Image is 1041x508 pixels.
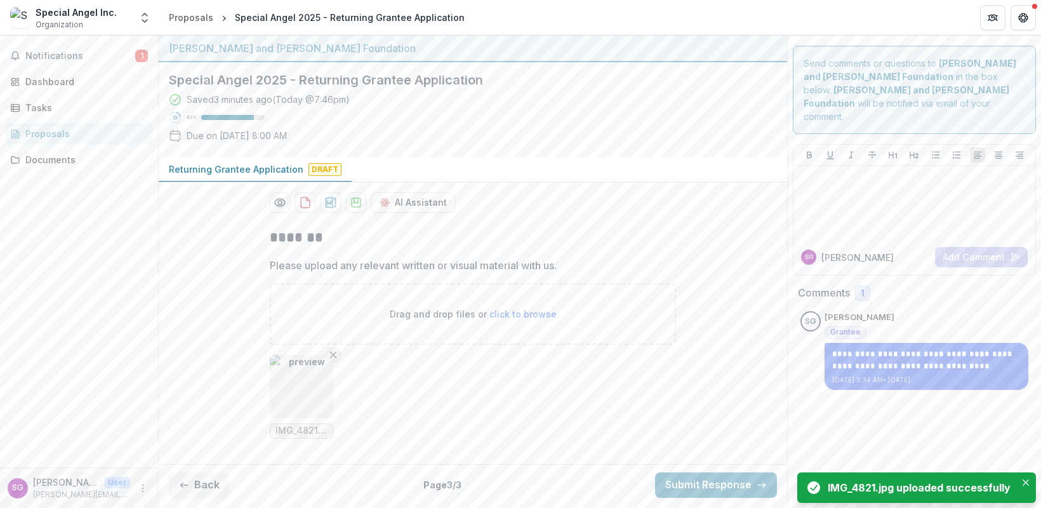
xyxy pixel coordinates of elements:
div: Special Angel Inc. [36,6,117,19]
p: Due on [DATE] 8:00 AM [187,129,287,142]
div: Send comments or questions to in the box below. will be notified via email of your comment. [793,46,1036,134]
div: Suzanne Geimer [12,484,23,492]
h2: Special Angel 2025 - Returning Grantee Application [169,72,757,88]
button: Get Help [1011,5,1036,30]
strong: [PERSON_NAME] and [PERSON_NAME] Foundation [804,84,1009,109]
button: Align Center [991,147,1006,163]
button: More [135,481,150,496]
img: Special Angel Inc. [10,8,30,28]
a: Proposals [164,8,218,27]
button: Bold [802,147,817,163]
p: Returning Grantee Application [169,163,303,176]
span: click to browse [489,309,557,319]
a: Dashboard [5,71,153,92]
p: [PERSON_NAME] [825,311,894,324]
button: Italicize [844,147,859,163]
button: Align Right [1012,147,1027,163]
button: Add Comment [935,247,1028,267]
div: [PERSON_NAME] and [PERSON_NAME] Foundation [169,41,777,56]
h2: Comments [798,287,850,299]
div: IMG_4821.jpg uploaded successfully [828,480,1011,495]
button: Preview 870d8d6c-e1a4-409b-b29d-7bc40406e615-0.pdf [270,192,290,213]
button: Partners [980,5,1005,30]
button: download-proposal [346,192,366,213]
img: preview [270,355,333,418]
button: Heading 2 [906,147,922,163]
button: Submit Response [655,472,777,498]
button: Close [1018,475,1033,490]
div: Notifications-bottom-right [792,467,1041,508]
p: [DATE] 9:34 AM • [DATE] [832,375,1021,385]
p: [PERSON_NAME] [33,476,99,489]
div: Dashboard [25,75,143,88]
nav: breadcrumb [164,8,470,27]
span: Organization [36,19,83,30]
button: Underline [823,147,838,163]
button: Strike [865,147,880,163]
span: 1 [861,288,865,299]
button: download-proposal [321,192,341,213]
button: Align Left [970,147,985,163]
div: Special Angel 2025 - Returning Grantee Application [235,11,465,24]
p: 83 % [187,113,196,122]
p: Page 3 / 3 [423,478,461,491]
div: Tasks [25,101,143,114]
span: Grantee [830,328,861,337]
p: [PERSON_NAME] [821,251,894,264]
p: Please upload any relevant written or visual material with us. [270,258,557,273]
a: Tasks [5,97,153,118]
div: Suzanne Geimer [805,317,816,326]
a: Documents [5,149,153,170]
div: Suzanne Geimer [805,254,813,260]
button: AI Assistant [371,192,455,213]
div: Saved 3 minutes ago ( Today @ 7:46pm ) [187,93,350,106]
button: download-proposal [295,192,315,213]
span: Notifications [25,51,135,62]
span: Draft [308,163,341,176]
button: Remove File [326,347,341,363]
button: Bullet List [928,147,943,163]
div: Remove FilepreviewIMG_4821.jpg [270,355,333,439]
p: [PERSON_NAME][EMAIL_ADDRESS][DOMAIN_NAME] [33,489,130,500]
button: Back [169,472,230,498]
p: Drag and drop files or [390,307,557,321]
p: User [104,477,130,488]
button: Heading 1 [885,147,901,163]
a: Proposals [5,123,153,144]
div: Proposals [169,11,213,24]
button: Notifications1 [5,46,153,66]
button: Ordered List [949,147,964,163]
span: 1 [135,50,148,62]
div: Documents [25,153,143,166]
span: IMG_4821.jpg [275,425,328,436]
button: Open entity switcher [136,5,154,30]
div: Proposals [25,127,143,140]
